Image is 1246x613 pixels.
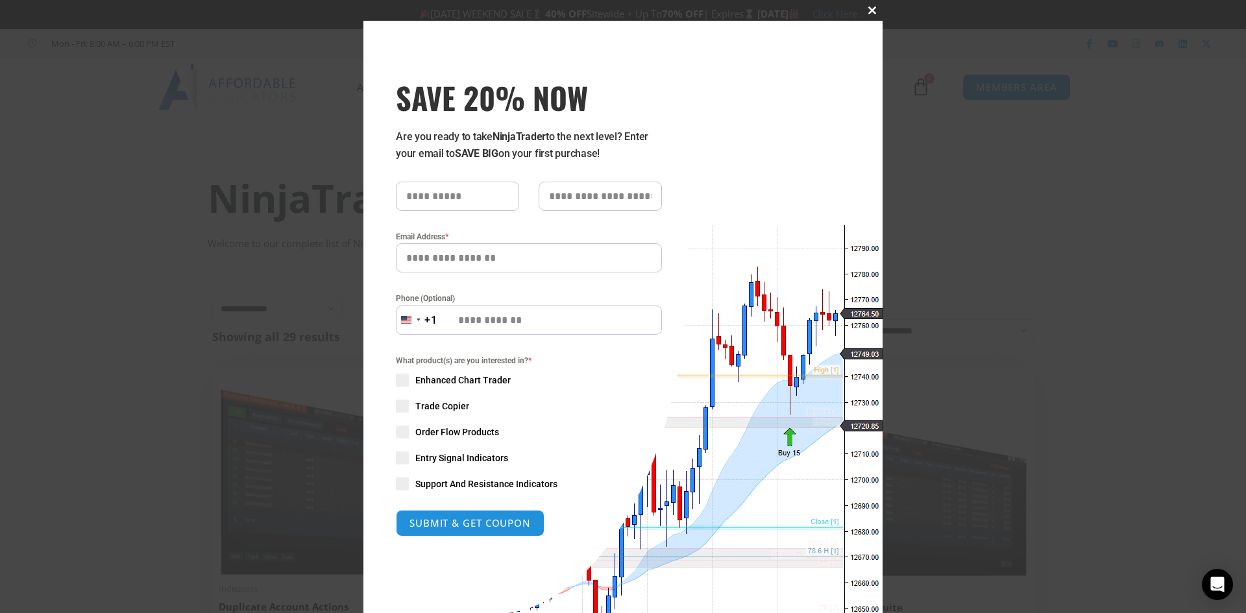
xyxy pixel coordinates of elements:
[396,426,662,439] label: Order Flow Products
[493,130,546,143] strong: NinjaTrader
[396,451,662,464] label: Entry Signal Indicators
[415,426,499,439] span: Order Flow Products
[396,292,662,305] label: Phone (Optional)
[396,128,662,162] p: Are you ready to take to the next level? Enter your email to on your first purchase!
[396,400,662,413] label: Trade Copier
[396,354,662,367] span: What product(s) are you interested in?
[415,374,511,387] span: Enhanced Chart Trader
[396,230,662,243] label: Email Address
[396,510,544,536] button: SUBMIT & GET COUPON
[396,374,662,387] label: Enhanced Chart Trader
[396,79,662,115] span: SAVE 20% NOW
[396,477,662,490] label: Support And Resistance Indicators
[424,312,437,329] div: +1
[415,400,469,413] span: Trade Copier
[415,451,508,464] span: Entry Signal Indicators
[1202,569,1233,600] div: Open Intercom Messenger
[455,147,498,160] strong: SAVE BIG
[396,306,437,335] button: Selected country
[415,477,557,490] span: Support And Resistance Indicators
